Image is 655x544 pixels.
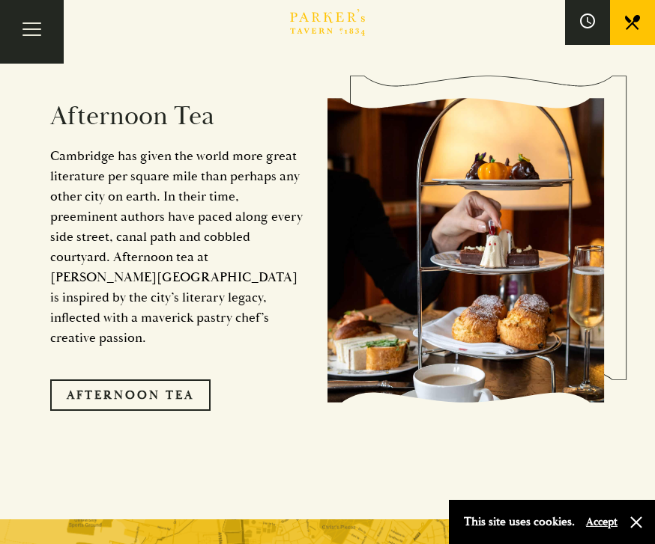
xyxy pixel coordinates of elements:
[50,379,211,411] a: Afternoon Tea
[50,101,305,132] h2: Afternoon Tea
[50,146,305,348] p: Cambridge has given the world more great literature per square mile than perhaps any other city o...
[464,511,575,533] p: This site uses cookies.
[629,515,644,530] button: Close and accept
[586,515,618,529] button: Accept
